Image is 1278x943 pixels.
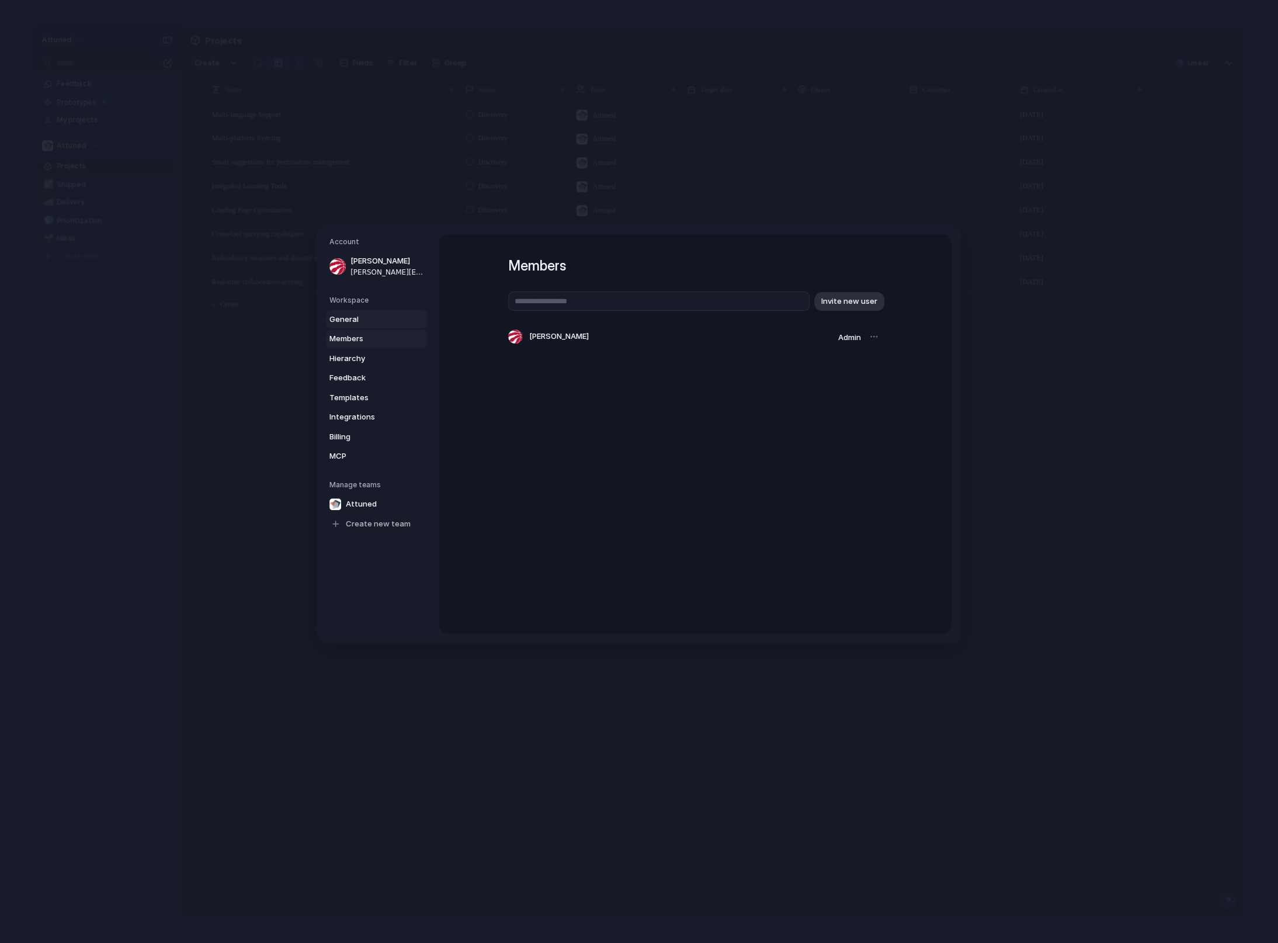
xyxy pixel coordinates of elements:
a: [PERSON_NAME][PERSON_NAME][EMAIL_ADDRESS][PERSON_NAME] [326,252,428,281]
span: General [329,313,404,325]
h5: Account [329,237,428,247]
span: MCP [329,450,404,462]
h5: Manage teams [329,479,428,490]
span: Members [329,333,404,345]
span: Feedback [329,372,404,384]
span: Hierarchy [329,352,404,364]
span: Attuned [346,498,377,510]
span: [PERSON_NAME] [529,331,589,342]
h5: Workspace [329,294,428,305]
span: Invite new user [821,296,877,307]
a: Feedback [326,369,428,387]
span: Billing [329,431,404,442]
span: Integrations [329,411,404,423]
span: Admin [838,332,861,342]
a: Attuned [326,494,428,513]
a: MCP [326,447,428,466]
span: [PERSON_NAME] [350,255,425,267]
a: Templates [326,388,428,407]
a: General [326,310,428,328]
a: Billing [326,427,428,446]
a: Create new team [326,514,428,533]
button: Invite new user [814,292,884,310]
a: Members [326,330,428,348]
span: [PERSON_NAME][EMAIL_ADDRESS][PERSON_NAME] [350,266,425,277]
a: Integrations [326,408,428,427]
a: Hierarchy [326,349,428,368]
span: Create new team [346,518,411,530]
h1: Members [508,255,882,276]
span: Templates [329,391,404,403]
